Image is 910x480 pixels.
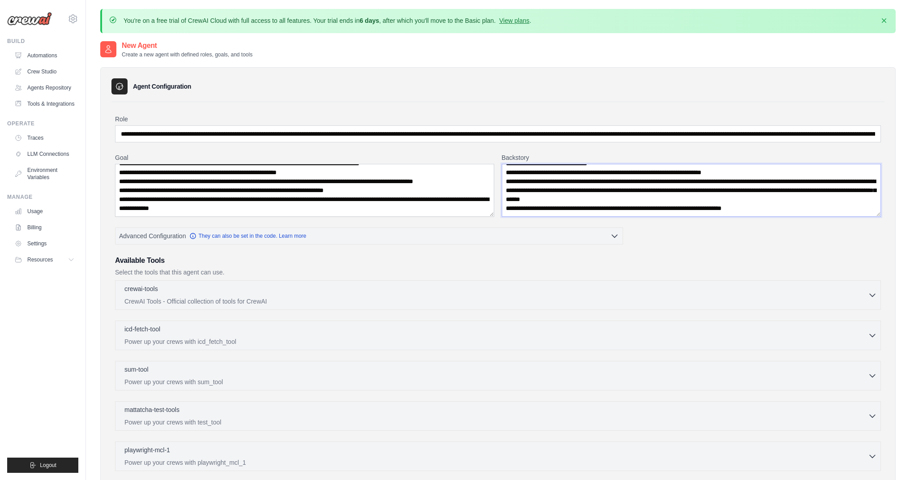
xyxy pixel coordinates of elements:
p: playwright-mcl-1 [124,446,170,454]
h3: Agent Configuration [133,82,191,91]
div: Operate [7,120,78,127]
span: Advanced Configuration [119,231,186,240]
a: Crew Studio [11,64,78,79]
a: View plans [499,17,529,24]
p: CrewAI Tools - Official collection of tools for CrewAI [124,297,868,306]
button: playwright-mcl-1 Power up your crews with playwright_mcl_1 [119,446,877,467]
p: Power up your crews with test_tool [124,418,868,427]
div: Build [7,38,78,45]
button: Advanced Configuration They can also be set in the code. Learn more [115,228,623,244]
p: icd-fetch-tool [124,325,160,334]
label: Backstory [502,153,881,162]
div: Manage [7,193,78,201]
a: Agents Repository [11,81,78,95]
p: sum-tool [124,365,149,374]
button: Resources [11,253,78,267]
h2: New Agent [122,40,252,51]
p: Create a new agent with defined roles, goals, and tools [122,51,252,58]
p: Power up your crews with sum_tool [124,377,868,386]
button: crewai-tools CrewAI Tools - Official collection of tools for CrewAI [119,284,877,306]
h3: Available Tools [115,255,881,266]
a: Settings [11,236,78,251]
span: Resources [27,256,53,263]
button: sum-tool Power up your crews with sum_tool [119,365,877,386]
a: LLM Connections [11,147,78,161]
p: You're on a free trial of CrewAI Cloud with full access to all features. Your trial ends in , aft... [124,16,531,25]
p: crewai-tools [124,284,158,293]
a: Billing [11,220,78,235]
img: Logo [7,12,52,26]
a: Traces [11,131,78,145]
p: mattatcha-test-tools [124,405,179,414]
button: Logout [7,458,78,473]
a: They can also be set in the code. Learn more [189,232,306,240]
strong: 6 days [359,17,379,24]
button: mattatcha-test-tools Power up your crews with test_tool [119,405,877,427]
a: Automations [11,48,78,63]
p: Power up your crews with playwright_mcl_1 [124,458,868,467]
button: icd-fetch-tool Power up your crews with icd_fetch_tool [119,325,877,346]
p: Select the tools that this agent can use. [115,268,881,277]
label: Goal [115,153,495,162]
span: Logout [40,462,56,469]
a: Environment Variables [11,163,78,184]
a: Usage [11,204,78,219]
a: Tools & Integrations [11,97,78,111]
p: Power up your crews with icd_fetch_tool [124,337,868,346]
label: Role [115,115,881,124]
